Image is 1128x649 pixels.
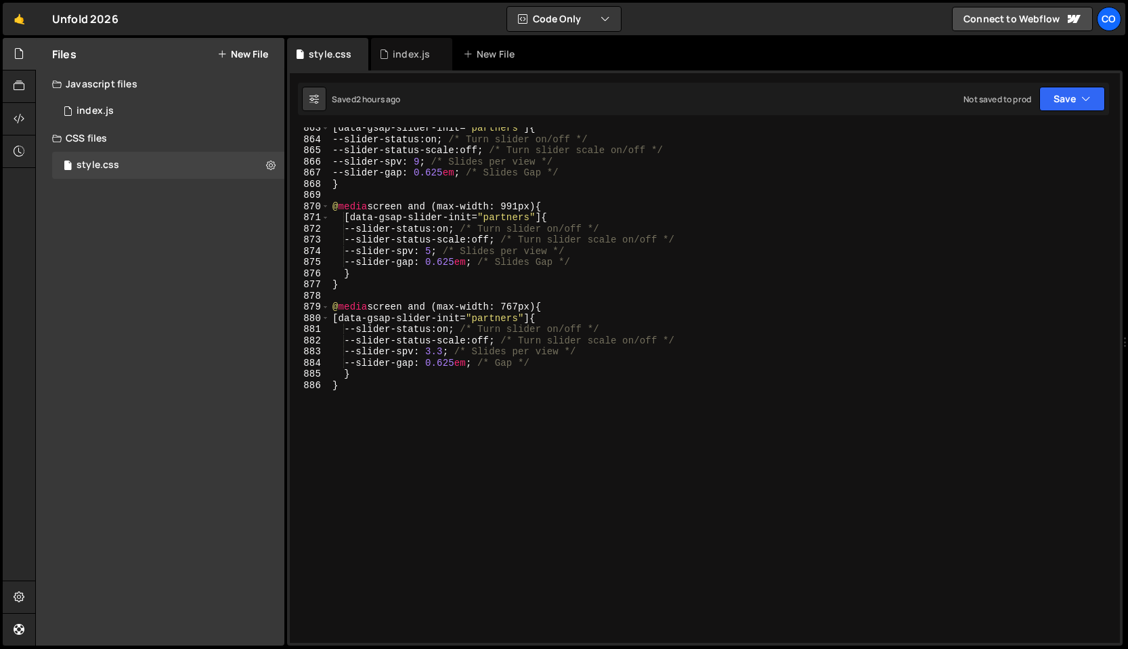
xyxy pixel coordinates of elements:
div: 864 [290,134,330,146]
div: CSS files [36,125,284,152]
div: Saved [332,93,401,105]
div: 882 [290,335,330,347]
button: Code Only [507,7,621,31]
div: Not saved to prod [963,93,1031,105]
div: 881 [290,324,330,335]
div: 875 [290,257,330,268]
button: Save [1039,87,1105,111]
div: 863 [290,123,330,134]
div: 877 [290,279,330,291]
div: 870 [290,201,330,213]
a: Co [1097,7,1121,31]
div: 17293/47925.css [52,152,284,179]
div: 886 [290,380,330,392]
div: 871 [290,212,330,224]
div: index.js [77,105,114,117]
div: 865 [290,145,330,156]
div: 884 [290,358,330,369]
div: style.css [309,47,351,61]
div: 868 [290,179,330,190]
div: 869 [290,190,330,201]
div: 883 [290,346,330,358]
div: 876 [290,268,330,280]
div: 873 [290,234,330,246]
div: style.css [77,159,119,171]
div: 867 [290,167,330,179]
div: 17293/47924.js [52,98,284,125]
a: Connect to Webflow [952,7,1093,31]
button: New File [217,49,268,60]
div: 2 hours ago [356,93,401,105]
div: 866 [290,156,330,168]
div: Javascript files [36,70,284,98]
div: 874 [290,246,330,257]
div: index.js [393,47,430,61]
div: 878 [290,291,330,302]
div: 879 [290,301,330,313]
div: 872 [290,224,330,235]
div: New File [463,47,520,61]
h2: Files [52,47,77,62]
div: Unfold 2026 [52,11,118,27]
a: 🤙 [3,3,36,35]
div: 885 [290,369,330,380]
div: 880 [290,313,330,324]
